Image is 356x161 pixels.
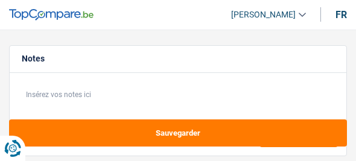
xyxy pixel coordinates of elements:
[221,5,306,25] a: [PERSON_NAME]
[22,54,334,64] h5: Notes
[9,119,347,147] button: Sauvegarder
[231,10,296,20] span: [PERSON_NAME]
[335,9,347,21] div: fr
[9,9,94,21] img: TopCompare Logo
